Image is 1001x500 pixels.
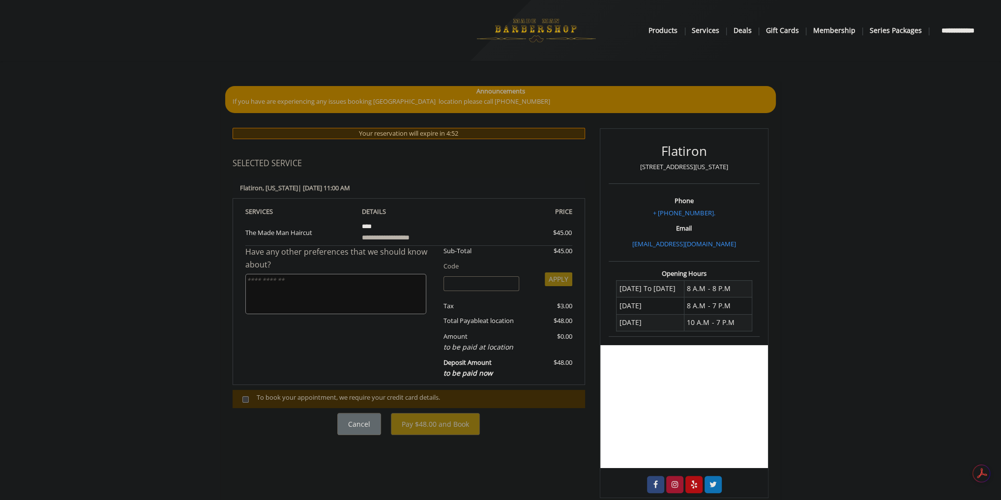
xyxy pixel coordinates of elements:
th: PRICE [463,206,572,217]
a: Productsproducts [642,23,685,37]
th: SERVICE [245,206,354,217]
span: , [US_STATE] [263,183,298,192]
div: Tax [436,301,527,311]
td: [DATE] [617,314,684,331]
button: Pay $48.00 and Book [391,413,480,435]
div: $0.00 [527,331,572,353]
b: Flatiron | [DATE] 11:00 AM [240,183,350,192]
b: Deals [733,25,751,36]
b: gift cards [765,25,798,36]
b: Membership [813,25,855,36]
div: Amount [436,331,527,353]
h3: SELECTED SERVICE [233,159,585,168]
td: 8 A.M - 7 P.M [684,297,752,314]
p: If you have are experiencing any issues booking [GEOGRAPHIC_DATA] location please call [PHONE_NUM... [233,96,768,107]
div: $45.00 [527,246,572,256]
h3: Email [611,225,757,232]
a: MembershipMembership [806,23,862,37]
h2: Flatiron [611,144,757,158]
div: to be paid at location [443,342,520,353]
b: Services [692,25,719,36]
a: Gift cardsgift cards [759,23,806,37]
a: [EMAIL_ADDRESS][DOMAIN_NAME] [632,239,736,248]
div: $48.00 [527,357,572,379]
span: at location [483,316,514,325]
p: [STREET_ADDRESS][US_STATE] [611,162,757,172]
b: products [648,25,677,36]
div: Have any other preferences that we should know about? [245,246,436,271]
td: [DATE] [617,297,684,314]
b: Series packages [869,25,921,36]
th: DETAILS [354,206,464,217]
span: to be paid now [443,368,493,378]
div: Total Payable [436,316,527,326]
div: To book your appointment, we require your credit card details. [257,392,575,406]
a: + [PHONE_NUMBER]. [653,208,715,217]
a: Series packagesSeries packages [862,23,929,37]
h3: Phone [611,197,757,204]
a: ServicesServices [685,23,726,37]
b: Deposit Amount [443,358,493,378]
img: Made Man Barbershop logo [469,3,604,58]
div: Code [436,261,572,271]
td: The Made Man Haircut [245,217,354,246]
div: $45.00 [518,228,572,238]
span: S [269,207,273,216]
td: 10 A.M - 7 P.M [684,314,752,331]
div: $3.00 [527,301,572,311]
div: Your reservation will expire in 4:52 [233,128,585,139]
button: APPLY [545,272,572,286]
b: Announcements [476,86,525,96]
button: Cancel [337,413,381,435]
td: 8 A.M - 8 P.M [684,280,752,297]
td: [DATE] To [DATE] [617,280,684,297]
h3: Opening Hours [609,270,760,277]
div: $48.00 [527,316,572,326]
a: DealsDeals [726,23,759,37]
div: Sub-Total [436,246,527,256]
